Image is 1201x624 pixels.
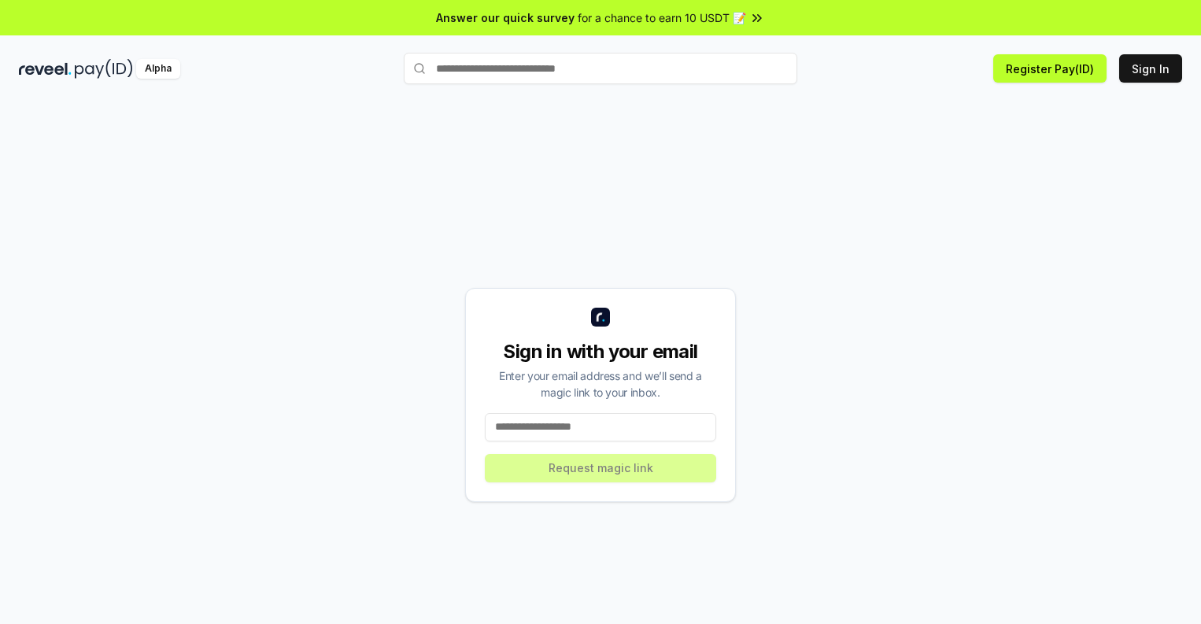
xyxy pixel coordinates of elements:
span: Answer our quick survey [436,9,575,26]
button: Sign In [1119,54,1182,83]
img: reveel_dark [19,59,72,79]
div: Sign in with your email [485,339,716,364]
button: Register Pay(ID) [993,54,1107,83]
img: logo_small [591,308,610,327]
div: Enter your email address and we’ll send a magic link to your inbox. [485,367,716,401]
div: Alpha [136,59,180,79]
img: pay_id [75,59,133,79]
span: for a chance to earn 10 USDT 📝 [578,9,746,26]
